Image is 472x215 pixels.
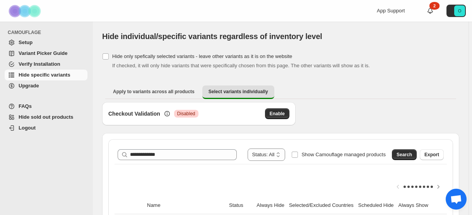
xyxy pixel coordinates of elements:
span: Logout [19,125,36,131]
th: Always Show [396,197,431,214]
span: Upgrade [19,83,39,89]
th: Status [227,197,254,214]
span: Show Camouflage managed products [301,152,386,157]
button: Select variants individually [202,85,274,99]
div: 2 [429,2,440,10]
th: Always Hide [254,197,287,214]
img: Camouflage [6,0,45,22]
a: Setup [5,37,87,48]
span: FAQs [19,103,32,109]
a: Variant Picker Guide [5,48,87,59]
button: Avatar with initials O [446,5,466,17]
text: O [458,9,462,13]
span: App Support [377,8,405,14]
span: Hide specific variants [19,72,70,78]
button: Export [420,149,444,160]
div: Open chat [446,189,467,210]
a: Hide specific variants [5,70,87,80]
span: Search [397,152,412,158]
span: Setup [19,39,32,45]
span: Select variants individually [209,89,268,95]
span: Enable [270,111,285,117]
span: Apply to variants across all products [113,89,195,95]
a: Upgrade [5,80,87,91]
button: Enable [265,108,289,119]
span: If checked, it will only hide variants that were specifically chosen from this page. The other va... [112,63,370,68]
span: Disabled [177,111,195,117]
span: Variant Picker Guide [19,50,67,56]
a: Hide sold out products [5,112,87,123]
th: Selected/Excluded Countries [287,197,356,214]
button: Apply to variants across all products [107,85,201,98]
button: Scroll table right one column [433,181,444,192]
th: Scheduled Hide [356,197,396,214]
button: Search [392,149,417,160]
a: FAQs [5,101,87,112]
a: 2 [426,7,434,15]
a: Logout [5,123,87,133]
span: Verify Installation [19,61,60,67]
span: CAMOUFLAGE [8,29,89,36]
span: Hide only spefically selected variants - leave other variants as it is on the website [112,53,292,59]
h3: Checkout Validation [108,110,160,118]
span: Avatar with initials O [454,5,465,16]
th: Name [145,197,227,214]
a: Verify Installation [5,59,87,70]
span: Hide individual/specific variants regardless of inventory level [102,32,322,41]
span: Export [424,152,439,158]
span: Hide sold out products [19,114,74,120]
